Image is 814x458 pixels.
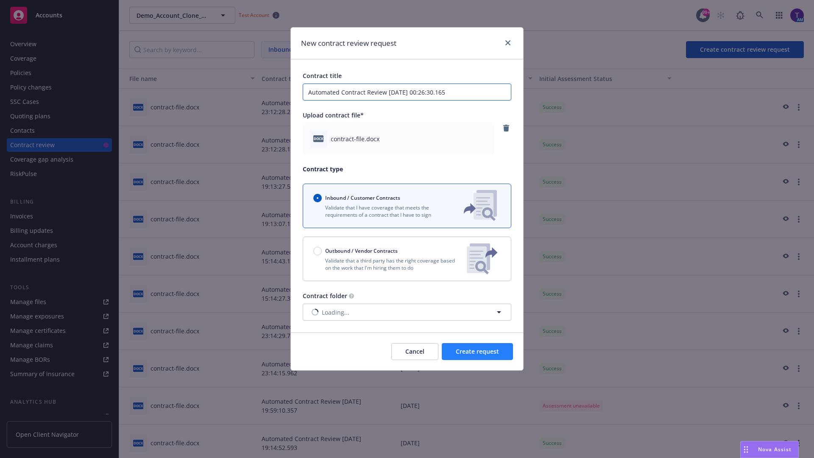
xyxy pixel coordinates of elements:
[313,257,460,271] p: Validate that a third party has the right coverage based on the work that I'm hiring them to do
[303,292,347,300] span: Contract folder
[303,237,511,281] button: Outbound / Vendor ContractsValidate that a third party has the right coverage based on the work t...
[758,446,792,453] span: Nova Assist
[322,308,349,317] span: Loading...
[303,184,511,228] button: Inbound / Customer ContractsValidate that I have coverage that meets the requirements of a contra...
[303,165,511,173] p: Contract type
[442,343,513,360] button: Create request
[501,123,511,133] a: remove
[313,194,322,202] input: Inbound / Customer Contracts
[325,194,400,201] span: Inbound / Customer Contracts
[741,441,751,458] div: Drag to move
[503,38,513,48] a: close
[303,84,511,101] input: Enter a title for this contract
[313,247,322,255] input: Outbound / Vendor Contracts
[391,343,438,360] button: Cancel
[301,38,396,49] h1: New contract review request
[303,111,364,119] span: Upload contract file*
[740,441,799,458] button: Nova Assist
[313,135,323,142] span: docx
[303,304,511,321] button: Loading...
[331,134,379,143] span: contract-file.docx
[325,247,398,254] span: Outbound / Vendor Contracts
[405,347,424,355] span: Cancel
[313,204,450,218] p: Validate that I have coverage that meets the requirements of a contract that I have to sign
[456,347,499,355] span: Create request
[303,72,342,80] span: Contract title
